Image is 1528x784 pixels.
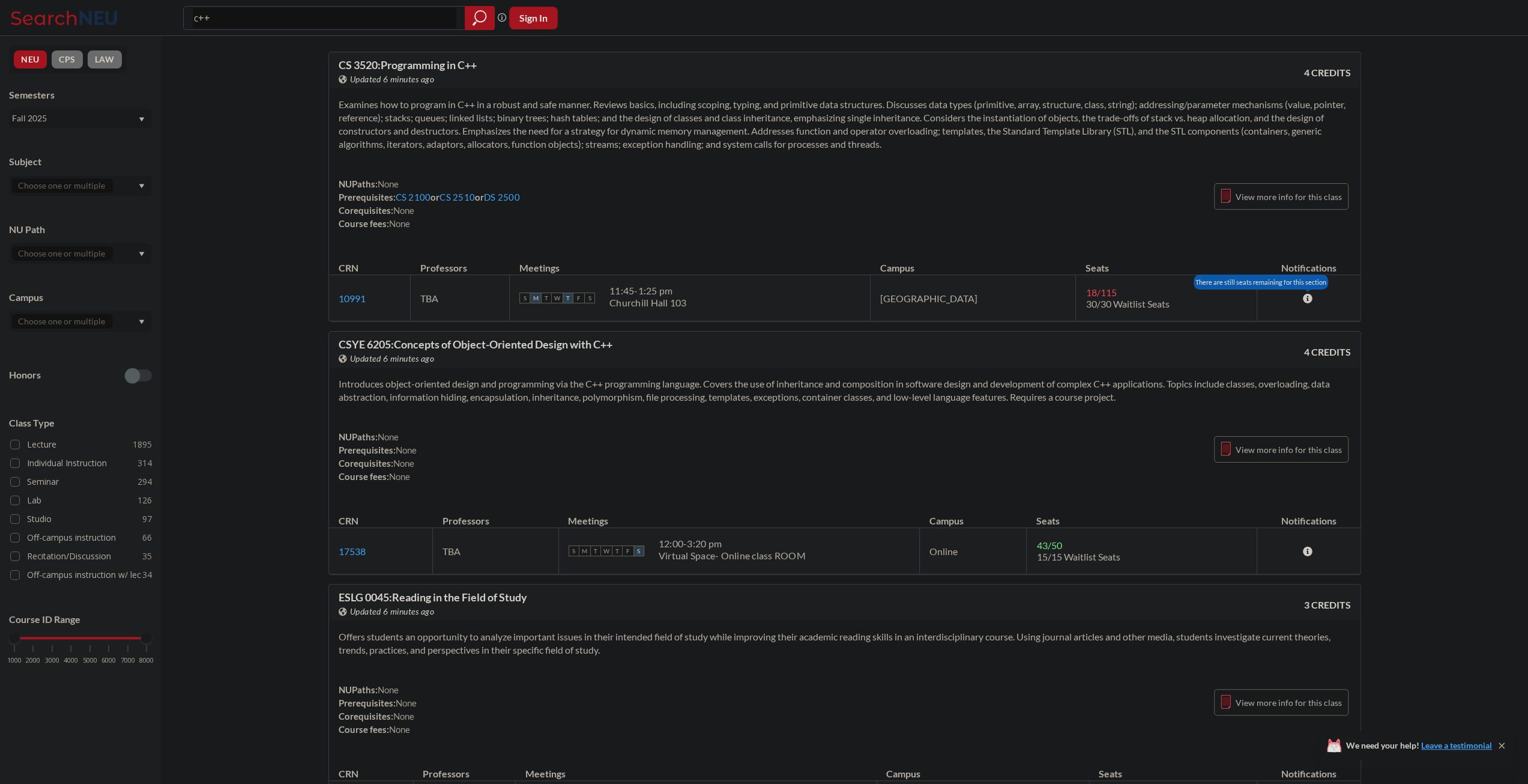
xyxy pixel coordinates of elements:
[133,438,152,451] span: 1895
[339,514,358,527] div: CRN
[101,657,116,664] span: 6000
[137,494,152,507] span: 126
[432,502,558,528] th: Professors
[1236,189,1342,204] span: View more info for this class
[10,455,152,471] label: Individual Instruction
[1236,695,1342,710] span: View more info for this class
[9,175,152,196] div: Dropdown arrow
[1257,755,1360,781] th: Notifications
[393,711,415,722] span: None
[10,567,152,583] label: Off-campus instruction w/ lec
[142,568,152,582] span: 34
[121,657,135,664] span: 7000
[393,205,415,216] span: None
[1346,741,1492,750] span: We need your help!
[1304,345,1351,359] span: 4 CREDITS
[432,528,558,574] td: TBA
[10,511,152,527] label: Studio
[339,177,520,230] div: NUPaths: Prerequisites: or or Corequisites: Course fees:
[1036,551,1120,562] span: 15/15 Waitlist Seats
[10,548,152,564] label: Recitation/Discussion
[139,117,145,122] svg: Dropdown arrow
[52,50,83,68] button: CPS
[612,545,623,556] span: T
[590,545,601,556] span: T
[633,545,644,556] span: S
[659,538,806,550] div: 12:00 - 3:20 pm
[465,6,495,30] div: magnifying glass
[350,352,435,365] span: Updated 6 minutes ago
[1304,66,1351,79] span: 4 CREDITS
[339,98,1351,151] section: Examines how to program in C++ in a robust and safe manner. Reviews basics, including scoping, ty...
[339,545,366,557] a: 17538
[9,311,152,332] div: Dropdown arrow
[339,58,477,71] span: CS 3520 : Programming in C++
[623,545,633,556] span: F
[10,530,152,545] label: Off-campus instruction
[601,545,612,556] span: W
[339,630,1351,657] section: Offers students an opportunity to analyze important issues in their intended field of study while...
[609,285,687,297] div: 11:45 - 1:25 pm
[339,261,358,275] div: CRN
[12,112,137,125] div: Fall 2025
[83,657,97,664] span: 5000
[530,293,541,303] span: M
[1027,502,1257,528] th: Seats
[519,293,530,303] span: S
[1089,755,1257,781] th: Seats
[439,192,475,202] a: CS 2510
[9,416,152,430] span: Class Type
[558,502,919,528] th: Meetings
[473,10,487,26] svg: magnifying glass
[484,192,520,202] a: DS 2500
[137,457,152,470] span: 314
[339,683,417,736] div: NUPaths: Prerequisites: Corequisites: Course fees:
[339,338,612,351] span: CSYE 6205 : Concepts of Object-Oriented Design with C++
[7,657,22,664] span: 1000
[569,545,579,556] span: S
[378,431,399,442] span: None
[393,458,415,469] span: None
[509,249,870,275] th: Meetings
[516,755,877,781] th: Meetings
[12,314,113,329] input: Choose one or multiple
[1236,442,1342,457] span: View more info for this class
[139,184,145,189] svg: Dropdown arrow
[339,430,417,483] div: NUPaths: Prerequisites: Corequisites: Course fees:
[9,155,152,168] div: Subject
[142,512,152,526] span: 97
[9,223,152,236] div: NU Path
[26,657,40,664] span: 2000
[410,249,509,275] th: Professors
[563,293,573,303] span: T
[9,368,41,382] p: Honors
[389,471,411,482] span: None
[509,7,558,29] button: Sign In
[1257,502,1360,528] th: Notifications
[339,591,527,604] span: ESLG 0045 : Reading in the Field of Study
[12,178,113,193] input: Choose one or multiple
[579,545,590,556] span: M
[378,684,399,695] span: None
[1421,740,1492,750] a: Leave a testimonial
[339,293,366,304] a: 10991
[12,246,113,261] input: Choose one or multiple
[1304,598,1351,612] span: 3 CREDITS
[659,550,806,562] div: Virtual Space- Online class ROOM
[10,493,152,508] label: Lab
[871,275,1076,321] td: [GEOGRAPHIC_DATA]
[339,377,1351,404] section: Introduces object-oriented design and programming via the C++ programming language. Covers the us...
[339,767,358,780] div: CRN
[919,528,1026,574] td: Online
[350,73,435,86] span: Updated 6 minutes ago
[1036,539,1061,551] span: 43 / 50
[139,657,154,664] span: 8000
[137,475,152,488] span: 294
[9,613,152,627] p: Course ID Range
[389,724,411,735] span: None
[552,293,563,303] span: W
[1076,249,1257,275] th: Seats
[413,755,516,781] th: Professors
[871,249,1076,275] th: Campus
[10,474,152,490] label: Seminar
